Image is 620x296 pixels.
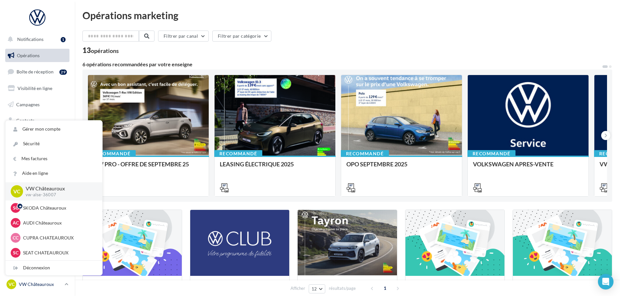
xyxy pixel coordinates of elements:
[13,187,20,195] span: VC
[13,235,19,241] span: CC
[4,65,71,79] a: Boîte de réception29
[473,161,583,174] div: VOLKSWAGEN APRES-VENTE
[82,62,602,67] div: 6 opérations recommandées par votre enseigne
[18,85,52,91] span: Visibilité en ligne
[16,118,34,123] span: Contacts
[312,286,317,291] span: 12
[82,47,119,54] div: 13
[17,36,43,42] span: Notifications
[16,101,40,107] span: Campagnes
[220,161,330,174] div: LEASING ÉLECTRIQUE 2025
[59,70,67,75] div: 29
[6,166,102,181] a: Aide en ligne
[4,146,71,160] a: Calendrier
[6,122,102,136] a: Gérer mon compte
[61,37,66,42] div: 1
[13,250,19,256] span: SC
[17,69,54,74] span: Boîte de réception
[4,130,71,144] a: Médiathèque
[6,261,102,275] div: Déconnexion
[329,285,356,291] span: résultats/page
[4,49,71,62] a: Opérations
[88,150,136,157] div: Recommandé
[13,205,19,211] span: SC
[13,220,19,226] span: AC
[212,31,271,42] button: Filtrer par catégorie
[93,161,204,174] div: VW PRO - OFFRE DE SEPTEMBRE 25
[6,136,102,151] a: Sécurité
[4,32,68,46] button: Notifications 1
[4,98,71,111] a: Campagnes
[4,184,71,203] a: Campagnes DataOnDemand
[346,161,457,174] div: OPO SEPTEMBRE 2025
[380,283,390,293] span: 1
[5,278,69,290] a: VC VW Châteauroux
[26,185,92,192] p: VW Châteauroux
[309,284,325,293] button: 12
[23,220,94,226] p: AUDI Châteauroux
[19,281,62,288] p: VW Châteauroux
[598,274,614,290] div: Open Intercom Messenger
[23,205,94,211] p: SKODA Châteauroux
[214,150,262,157] div: Recommandé
[23,235,94,241] p: CUPRA CHATEAUROUX
[91,48,119,54] div: opérations
[4,162,71,181] a: PLV et print personnalisable
[4,114,71,127] a: Contacts
[6,151,102,166] a: Mes factures
[467,150,515,157] div: Recommandé
[26,192,92,198] p: vw-alse-36007
[82,10,612,20] div: Opérations marketing
[291,285,305,291] span: Afficher
[4,82,71,95] a: Visibilité en ligne
[8,281,15,288] span: VC
[17,53,40,58] span: Opérations
[341,150,389,157] div: Recommandé
[158,31,209,42] button: Filtrer par canal
[23,250,94,256] p: SEAT CHATEAUROUX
